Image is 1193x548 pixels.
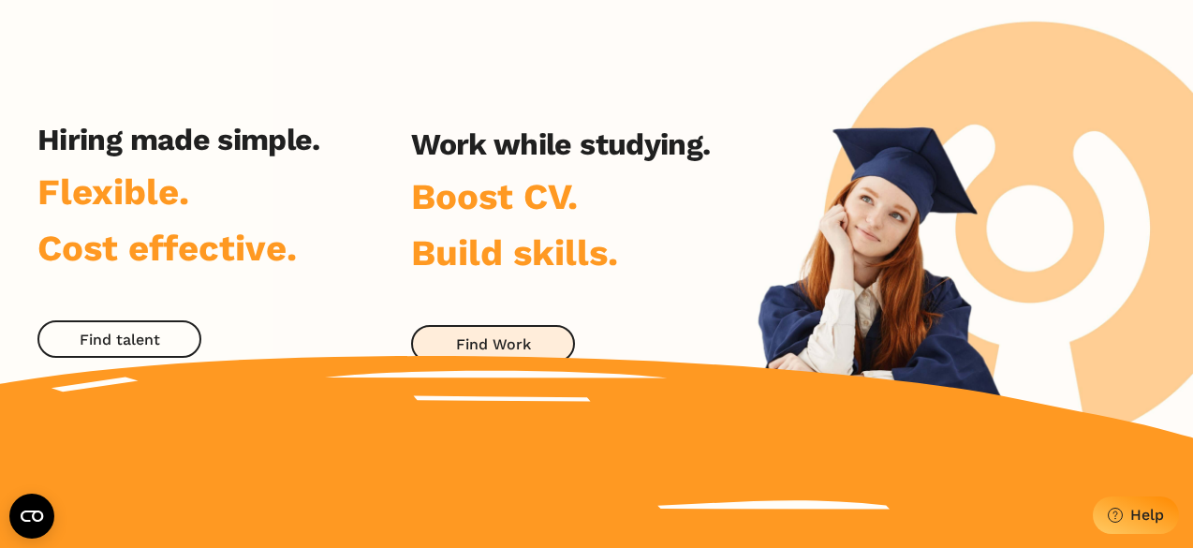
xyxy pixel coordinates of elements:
[1130,506,1164,524] div: Help
[456,335,531,353] div: Find Work
[411,126,710,162] h2: Work while studying.
[1093,496,1179,534] button: Help
[80,331,160,348] div: Find talent
[411,325,575,363] button: Find Work
[411,175,578,217] span: Boost CV.
[37,320,201,358] button: Find talent
[37,227,297,269] span: Cost effective.
[411,231,618,274] span: Build skills.
[37,170,189,213] span: Flexible.
[37,122,320,157] h2: Hiring made simple.
[9,494,54,539] button: Open CMP widget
